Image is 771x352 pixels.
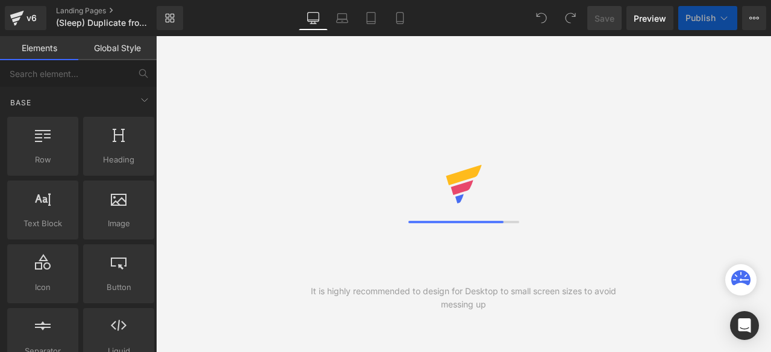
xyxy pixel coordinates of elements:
[730,311,759,340] div: Open Intercom Messenger
[558,6,582,30] button: Redo
[310,285,617,311] div: It is highly recommended to design for Desktop to small screen sizes to avoid messing up
[678,6,737,30] button: Publish
[634,12,666,25] span: Preview
[157,6,183,30] a: New Library
[78,36,157,60] a: Global Style
[87,281,151,294] span: Button
[9,97,33,108] span: Base
[87,153,151,166] span: Heading
[595,12,614,25] span: Save
[11,281,75,294] span: Icon
[56,6,176,16] a: Landing Pages
[24,10,39,26] div: v6
[11,217,75,230] span: Text Block
[742,6,766,30] button: More
[685,13,716,23] span: Publish
[626,6,673,30] a: Preview
[87,217,151,230] span: Image
[299,6,328,30] a: Desktop
[11,153,75,166] span: Row
[328,6,357,30] a: Laptop
[385,6,414,30] a: Mobile
[357,6,385,30] a: Tablet
[56,18,154,28] span: (Sleep) Duplicate from Magnesium Glycinate - Sleep &amp; [MEDICAL_DATA] Support - [PERSON_NAME]
[529,6,554,30] button: Undo
[5,6,46,30] a: v6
